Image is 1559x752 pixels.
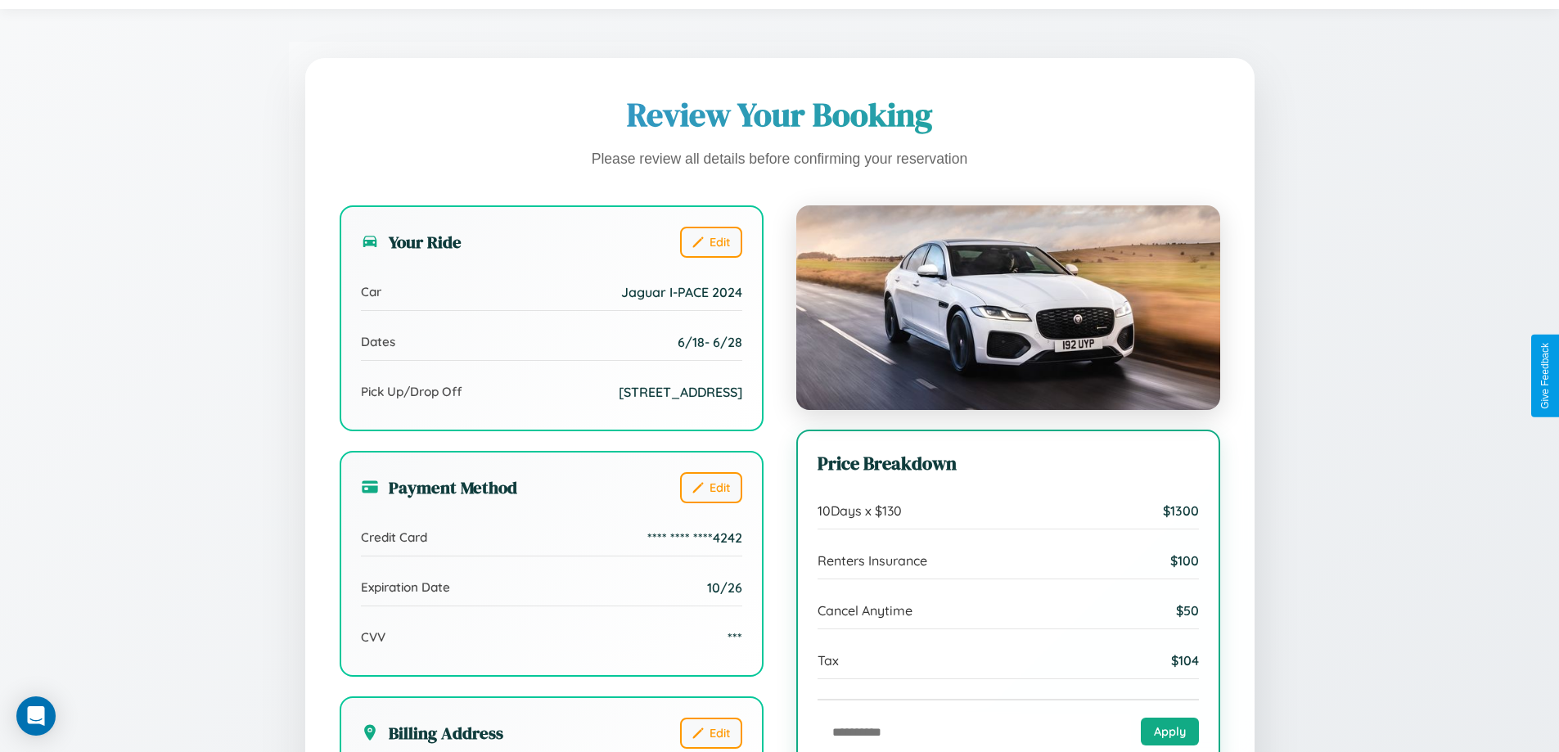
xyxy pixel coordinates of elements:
img: Jaguar I-PACE [796,205,1220,410]
span: 10/26 [707,579,742,596]
span: Dates [361,334,395,349]
span: Tax [818,652,839,669]
div: Open Intercom Messenger [16,696,56,736]
button: Edit [680,227,742,258]
span: Cancel Anytime [818,602,912,619]
span: Credit Card [361,529,427,545]
h3: Your Ride [361,230,462,254]
span: Car [361,284,381,299]
h3: Payment Method [361,475,517,499]
span: Jaguar I-PACE 2024 [621,284,742,300]
span: Pick Up/Drop Off [361,384,462,399]
span: CVV [361,629,385,645]
span: 10 Days x $ 130 [818,502,902,519]
span: Expiration Date [361,579,450,595]
button: Edit [680,472,742,503]
span: 6 / 18 - 6 / 28 [678,334,742,350]
span: $ 50 [1176,602,1199,619]
h3: Price Breakdown [818,451,1199,476]
span: Renters Insurance [818,552,927,569]
h1: Review Your Booking [340,92,1220,137]
span: $ 1300 [1163,502,1199,519]
h3: Billing Address [361,721,503,745]
p: Please review all details before confirming your reservation [340,146,1220,173]
span: $ 100 [1170,552,1199,569]
button: Apply [1141,718,1199,745]
div: Give Feedback [1539,343,1551,409]
span: [STREET_ADDRESS] [619,384,742,400]
span: $ 104 [1171,652,1199,669]
button: Edit [680,718,742,749]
